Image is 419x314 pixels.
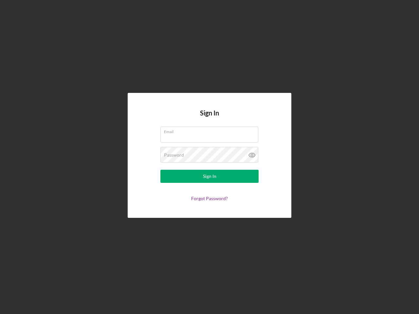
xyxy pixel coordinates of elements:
div: Sign In [203,170,216,183]
h4: Sign In [200,109,219,127]
button: Sign In [160,170,259,183]
label: Password [164,152,184,158]
label: Email [164,127,258,134]
a: Forgot Password? [191,196,228,201]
